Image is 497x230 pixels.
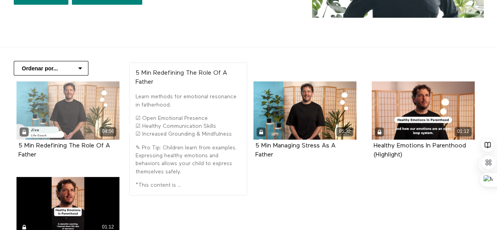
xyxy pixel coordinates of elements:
strong: Healthy Emotions In Parenthood (Highlight) [374,143,466,158]
a: Healthy Emotions In Parenthood (Highlight) [374,143,466,158]
div: 01:12 [455,127,471,136]
strong: 5 Min Redefining The Role Of A Father [136,70,227,85]
div: 04:56 [99,127,116,136]
p: ☑ Open Emotional Presence ☑ Healthy Communication Skills ☑ Increased Grounding & Mindfulness [136,114,241,138]
a: 5 Min Redefining The Role Of A Father 04:56 [17,81,119,140]
strong: 5 Min Managing Stress As A Father [255,143,336,158]
p: Learn methods for emotional resonance in fatherhood. [136,93,241,109]
p: ✎ Pro Tip: Children learn from examples. Expressing healthy emotions and behaviors allows your ch... [136,144,241,176]
p: *This content is ... [136,181,241,189]
div: 05:32 [336,127,353,136]
a: 5 Min Redefining The Role Of A Father [18,143,110,158]
a: 5 Min Managing Stress As A Father 05:32 [253,81,356,140]
a: 5 Min Managing Stress As A Father [255,143,336,158]
a: Healthy Emotions In Parenthood (Highlight) 01:12 [372,81,475,140]
strong: 5 Min Redefining The Role Of A Father [18,143,110,158]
